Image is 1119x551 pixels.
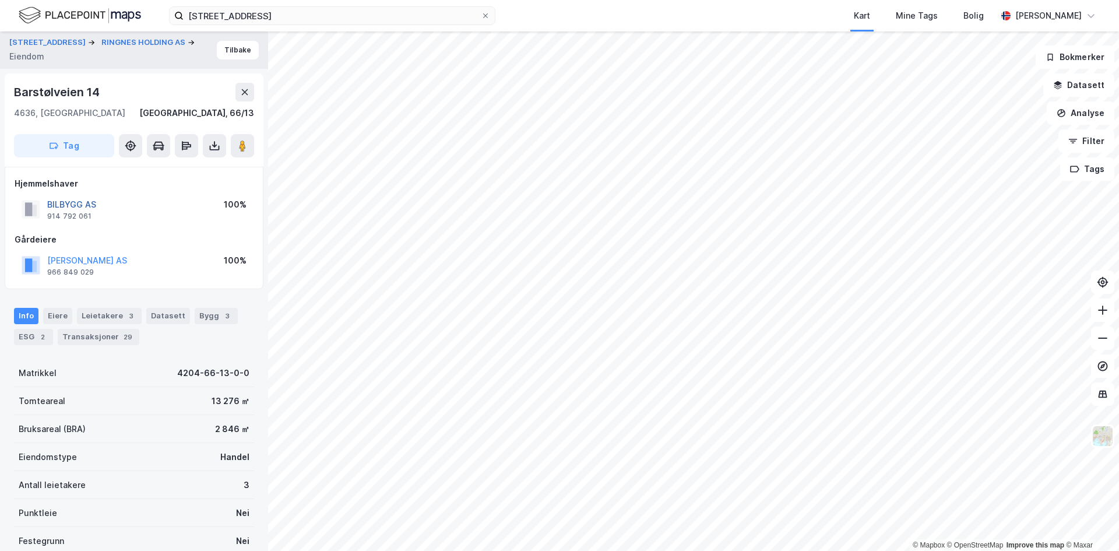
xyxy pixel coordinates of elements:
div: 4636, [GEOGRAPHIC_DATA] [14,106,125,120]
div: Barstølveien 14 [14,83,102,101]
div: Tomteareal [19,394,65,408]
div: Info [14,308,38,324]
button: [STREET_ADDRESS] [9,37,88,48]
div: 4204-66-13-0-0 [177,366,249,380]
button: Datasett [1043,73,1114,97]
div: 2 846 ㎡ [215,422,249,436]
div: Eiendomstype [19,450,77,464]
div: Nei [236,534,249,548]
div: Nei [236,506,249,520]
div: Kart [854,9,870,23]
div: [PERSON_NAME] [1015,9,1082,23]
div: Bygg [195,308,238,324]
button: Tag [14,134,114,157]
div: Transaksjoner [58,329,139,345]
div: Bolig [963,9,984,23]
a: OpenStreetMap [947,541,1004,549]
div: 3 [221,310,233,322]
div: 13 276 ㎡ [212,394,249,408]
button: Tilbake [217,41,259,59]
div: 3 [244,478,249,492]
div: Antall leietakere [19,478,86,492]
div: Handel [220,450,249,464]
div: Leietakere [77,308,142,324]
div: 2 [37,331,48,343]
input: Søk på adresse, matrikkel, gårdeiere, leietakere eller personer [184,7,481,24]
a: Mapbox [913,541,945,549]
div: 100% [224,198,247,212]
button: Analyse [1047,101,1114,125]
button: Filter [1058,129,1114,153]
div: ESG [14,329,53,345]
img: Z [1092,425,1114,447]
div: 3 [125,310,137,322]
div: Punktleie [19,506,57,520]
a: Improve this map [1007,541,1064,549]
iframe: Chat Widget [1061,495,1119,551]
div: Datasett [146,308,190,324]
div: Hjemmelshaver [15,177,254,191]
div: Gårdeiere [15,233,254,247]
div: Kontrollprogram for chat [1061,495,1119,551]
div: Eiendom [9,50,44,64]
div: Mine Tags [896,9,938,23]
button: Bokmerker [1036,45,1114,69]
div: 100% [224,254,247,268]
div: 914 792 061 [47,212,92,221]
div: Festegrunn [19,534,64,548]
button: RINGNES HOLDING AS [101,37,188,48]
div: 29 [121,331,135,343]
button: Tags [1060,157,1114,181]
img: logo.f888ab2527a4732fd821a326f86c7f29.svg [19,5,141,26]
div: 966 849 029 [47,268,94,277]
div: Matrikkel [19,366,57,380]
div: Bruksareal (BRA) [19,422,86,436]
div: [GEOGRAPHIC_DATA], 66/13 [139,106,254,120]
div: Eiere [43,308,72,324]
